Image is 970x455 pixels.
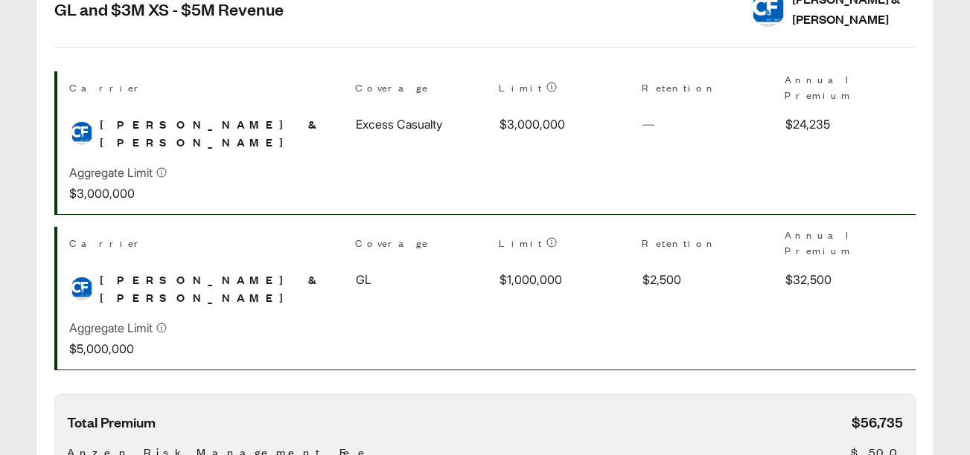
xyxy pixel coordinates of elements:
th: Limit [499,71,630,109]
th: Coverage [355,227,486,264]
p: $5,000,000 [69,340,167,358]
p: $3,000,000 [69,184,167,202]
th: Retention [642,227,773,264]
span: Excess Casualty [356,115,442,133]
span: $56,735 [852,413,903,431]
th: Carrier [69,227,343,264]
th: Carrier [69,71,343,109]
span: $3,000,000 [500,115,565,133]
th: Limit [499,227,630,264]
span: GL [356,271,371,288]
p: Aggregate Limit [69,319,153,337]
span: $32,500 [785,271,832,288]
th: Annual Premium [785,227,916,264]
span: Total Premium [67,413,156,431]
th: Coverage [355,71,486,109]
img: Crum & Forster logo [71,122,93,144]
p: Aggregate Limit [69,164,153,181]
th: Annual Premium [785,71,916,109]
th: Retention [642,71,773,109]
img: Crum & Forster logo [71,277,93,300]
span: $24,235 [785,115,830,133]
span: $1,000,000 [500,271,562,288]
span: — [642,117,654,132]
span: [PERSON_NAME] & [PERSON_NAME] [100,271,342,306]
span: $2,500 [642,271,681,288]
span: [PERSON_NAME] & [PERSON_NAME] [100,115,342,151]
